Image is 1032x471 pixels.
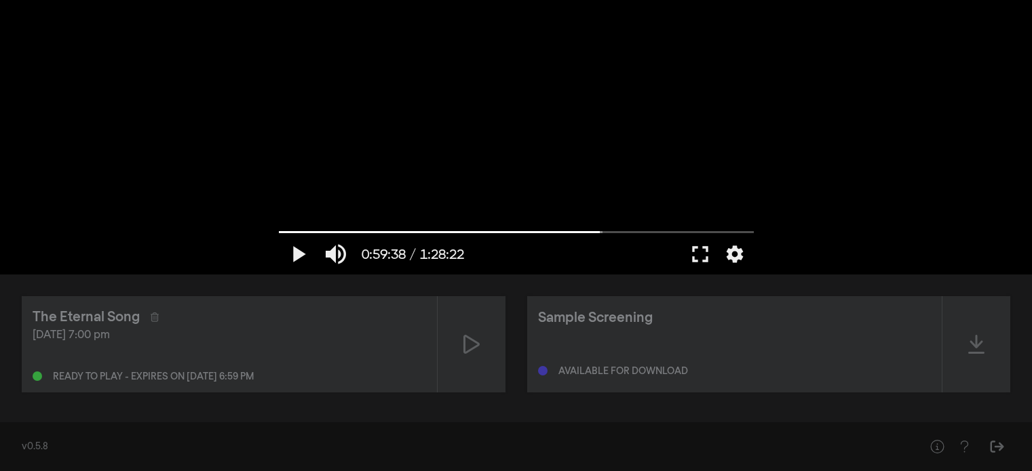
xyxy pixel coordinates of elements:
[317,234,355,274] button: Mute
[983,433,1010,460] button: Sign Out
[681,234,719,274] button: Full screen
[558,367,688,376] div: Available for download
[33,307,140,327] div: The Eternal Song
[355,234,471,274] button: 0:59:38 / 1:28:22
[33,327,426,344] div: [DATE] 7:00 pm
[538,308,653,328] div: Sample Screening
[719,234,750,274] button: More settings
[951,433,978,460] button: Help
[53,372,254,382] div: Ready to play - expires on [DATE] 6:59 pm
[279,234,317,274] button: Play
[923,433,951,460] button: Help
[22,440,896,454] div: v0.5.8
